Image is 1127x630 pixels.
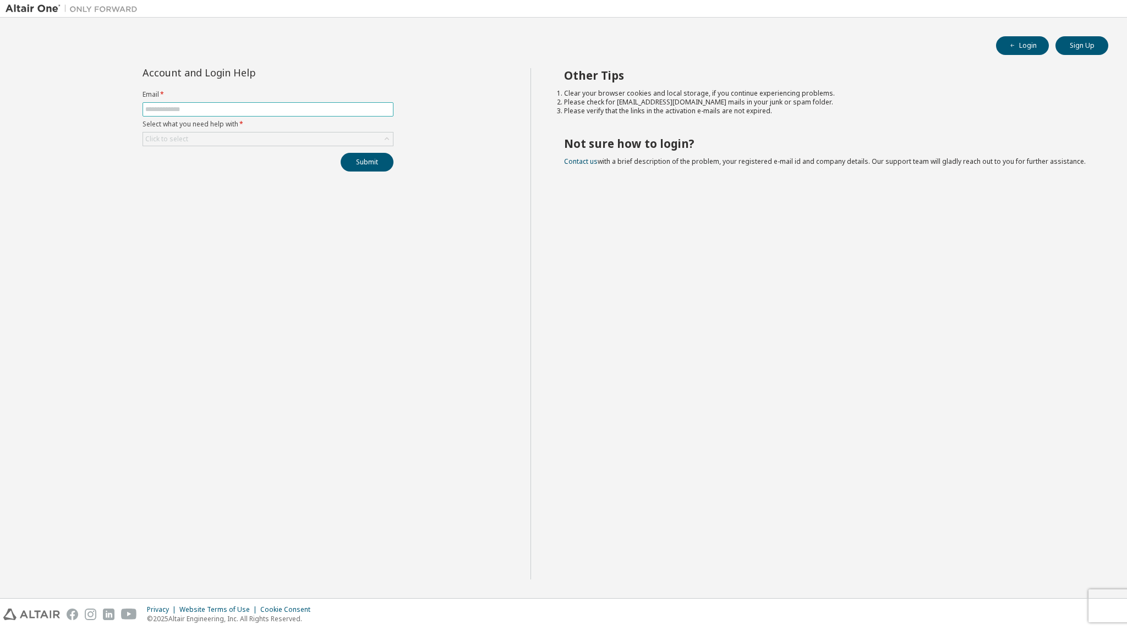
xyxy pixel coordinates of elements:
[6,3,143,14] img: Altair One
[147,605,179,614] div: Privacy
[1055,36,1108,55] button: Sign Up
[564,89,1089,98] li: Clear your browser cookies and local storage, if you continue experiencing problems.
[147,614,317,623] p: © 2025 Altair Engineering, Inc. All Rights Reserved.
[564,157,1086,166] span: with a brief description of the problem, your registered e-mail id and company details. Our suppo...
[996,36,1049,55] button: Login
[145,135,188,143] div: Click to select
[260,605,317,614] div: Cookie Consent
[85,609,96,620] img: instagram.svg
[143,120,393,129] label: Select what you need help with
[341,153,393,172] button: Submit
[67,609,78,620] img: facebook.svg
[143,90,393,99] label: Email
[564,136,1089,151] h2: Not sure how to login?
[179,605,260,614] div: Website Terms of Use
[3,609,60,620] img: altair_logo.svg
[564,107,1089,115] li: Please verify that the links in the activation e-mails are not expired.
[564,157,598,166] a: Contact us
[143,68,343,77] div: Account and Login Help
[103,609,114,620] img: linkedin.svg
[564,68,1089,82] h2: Other Tips
[564,98,1089,107] li: Please check for [EMAIL_ADDRESS][DOMAIN_NAME] mails in your junk or spam folder.
[121,609,137,620] img: youtube.svg
[143,132,393,146] div: Click to select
